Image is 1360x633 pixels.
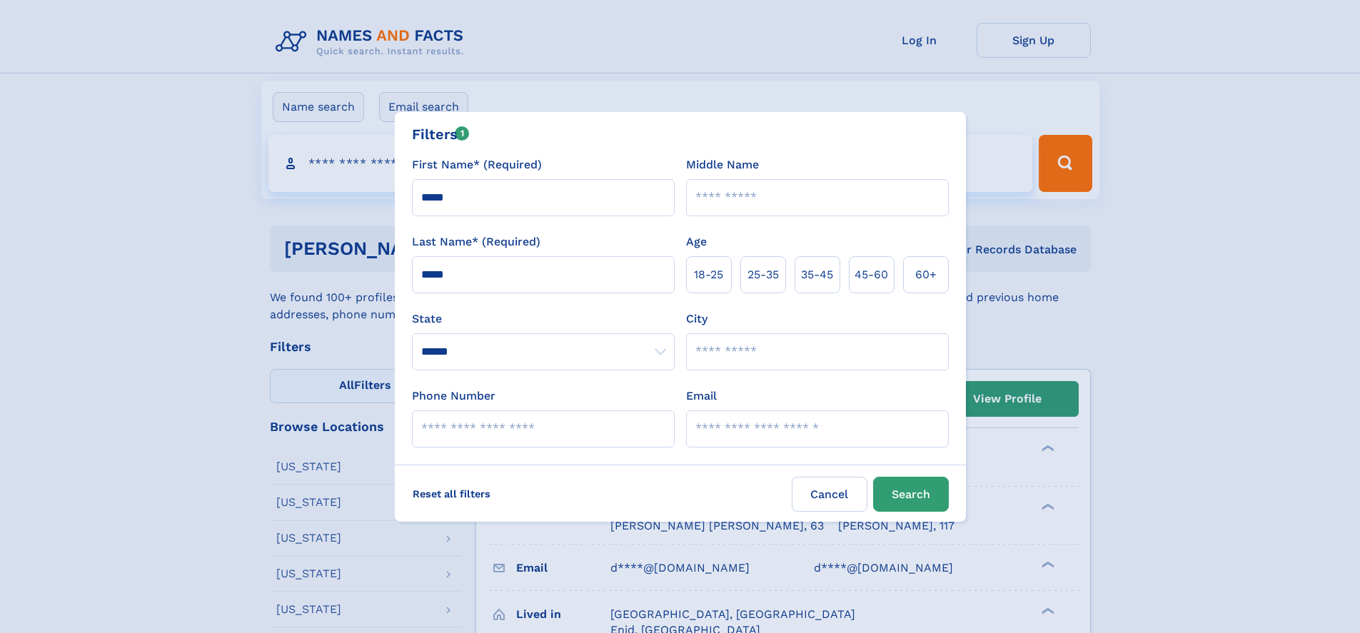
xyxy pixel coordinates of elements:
span: 45‑60 [855,266,888,283]
label: Age [686,233,707,250]
span: 35‑45 [801,266,833,283]
label: State [412,310,675,328]
div: Filters [412,123,470,145]
span: 18‑25 [694,266,723,283]
label: First Name* (Required) [412,156,542,173]
label: Last Name* (Required) [412,233,540,250]
label: Reset all filters [403,477,500,511]
label: City [686,310,707,328]
span: 60+ [915,266,937,283]
span: 25‑35 [747,266,779,283]
label: Email [686,388,717,405]
label: Phone Number [412,388,495,405]
button: Search [873,477,949,512]
label: Cancel [792,477,867,512]
label: Middle Name [686,156,759,173]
